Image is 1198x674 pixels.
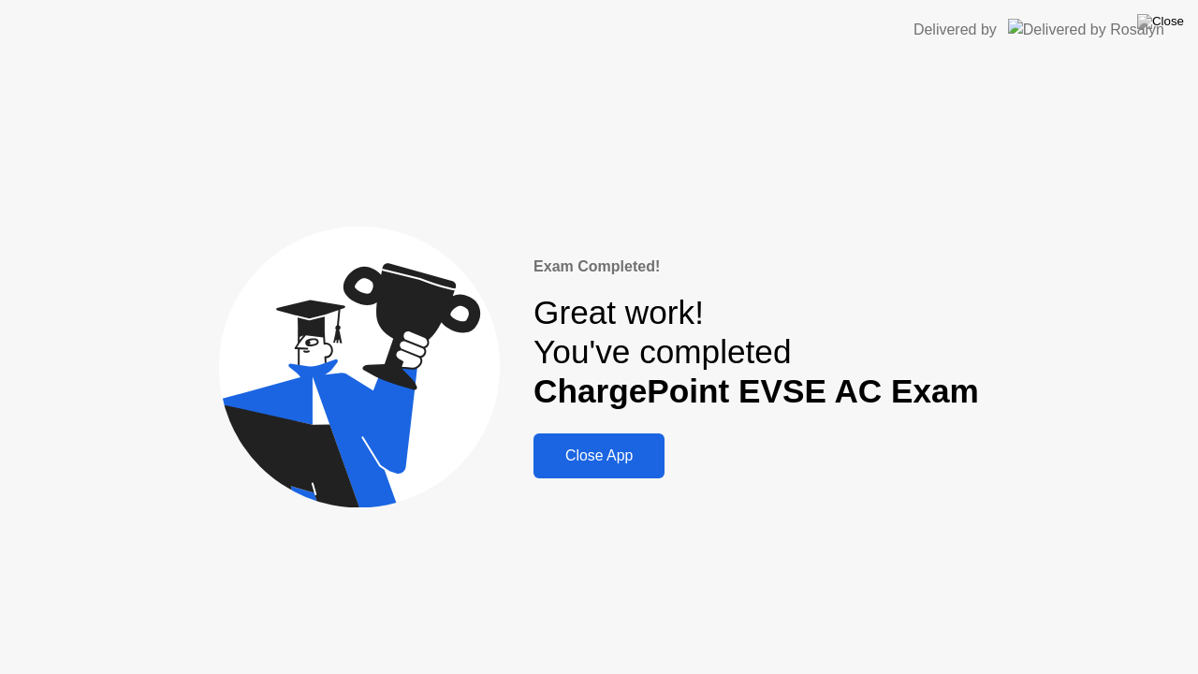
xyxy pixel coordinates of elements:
[533,293,979,412] div: Great work! You've completed
[533,256,979,278] div: Exam Completed!
[1137,14,1184,29] img: Close
[1008,19,1164,40] img: Delivered by Rosalyn
[539,447,659,464] div: Close App
[533,373,979,409] b: ChargePoint EVSE AC Exam
[533,433,665,478] button: Close App
[913,19,997,41] div: Delivered by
